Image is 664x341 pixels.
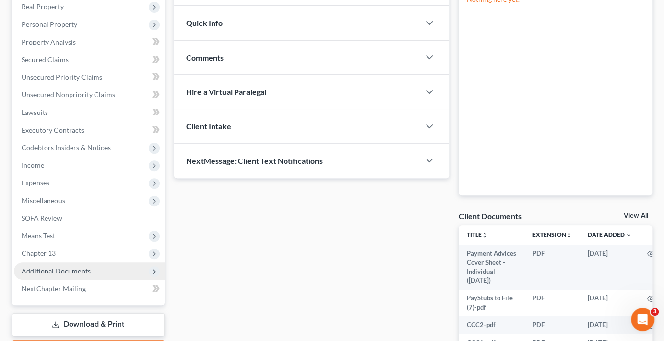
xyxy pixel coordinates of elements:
[22,2,64,11] span: Real Property
[22,196,65,205] span: Miscellaneous
[651,308,659,316] span: 3
[22,179,49,187] span: Expenses
[459,316,524,334] td: CCC2-pdf
[22,91,115,99] span: Unsecured Nonpriority Claims
[22,267,91,275] span: Additional Documents
[22,231,55,240] span: Means Test
[524,245,580,290] td: PDF
[459,245,524,290] td: Payment Advices Cover Sheet - Individual ([DATE])
[186,87,266,96] span: Hire a Virtual Paralegal
[482,232,488,238] i: unfold_more
[524,290,580,317] td: PDF
[467,231,488,238] a: Titleunfold_more
[186,156,323,165] span: NextMessage: Client Text Notifications
[588,231,632,238] a: Date Added expand_more
[22,55,69,64] span: Secured Claims
[22,20,77,28] span: Personal Property
[186,53,224,62] span: Comments
[580,245,640,290] td: [DATE]
[626,232,632,238] i: expand_more
[580,290,640,317] td: [DATE]
[22,126,84,134] span: Executory Contracts
[524,316,580,334] td: PDF
[624,212,648,219] a: View All
[186,121,231,131] span: Client Intake
[22,161,44,169] span: Income
[566,232,572,238] i: unfold_more
[14,121,165,139] a: Executory Contracts
[14,280,165,297] a: NextChapter Mailing
[14,33,165,51] a: Property Analysis
[22,214,62,222] span: SOFA Review
[14,209,165,227] a: SOFA Review
[12,313,165,336] a: Download & Print
[22,143,111,152] span: Codebtors Insiders & Notices
[14,86,165,104] a: Unsecured Nonpriority Claims
[459,211,522,221] div: Client Documents
[22,108,48,116] span: Lawsuits
[14,104,165,121] a: Lawsuits
[14,51,165,68] a: Secured Claims
[22,73,102,81] span: Unsecured Priority Claims
[532,231,572,238] a: Extensionunfold_more
[22,38,76,46] span: Property Analysis
[186,18,223,27] span: Quick Info
[459,290,524,317] td: PayStubs to File (7)-pdf
[631,308,654,331] iframe: Intercom live chat
[580,316,640,334] td: [DATE]
[14,68,165,86] a: Unsecured Priority Claims
[22,284,86,293] span: NextChapter Mailing
[22,249,56,257] span: Chapter 13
